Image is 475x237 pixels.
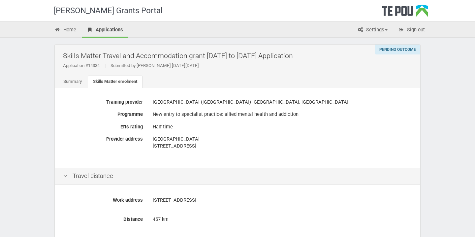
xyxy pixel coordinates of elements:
[49,23,81,38] a: Home
[375,45,420,54] div: Pending outcome
[55,168,420,185] div: Travel distance
[63,48,415,63] h2: Skills Matter Travel and Accommodation grant [DATE] to [DATE] Application
[382,5,428,21] div: Te Pou Logo
[82,23,128,38] a: Applications
[153,197,412,204] address: [STREET_ADDRESS]
[58,109,148,118] label: Programme
[153,109,412,120] div: New entry to specialist practice: allied mental health and addiction
[58,96,148,106] label: Training provider
[58,133,148,143] label: Provider address
[153,96,412,108] div: [GEOGRAPHIC_DATA] ([GEOGRAPHIC_DATA]) [GEOGRAPHIC_DATA], [GEOGRAPHIC_DATA]
[63,63,415,69] div: Application #14334 Submitted by [PERSON_NAME] [DATE][DATE]
[58,194,148,204] label: Work address
[88,76,142,88] a: Skills Matter enrolment
[352,23,393,38] a: Settings
[153,136,412,150] address: [GEOGRAPHIC_DATA] [STREET_ADDRESS]
[100,63,111,68] span: |
[393,23,430,38] a: Sign out
[58,76,87,88] a: Summary
[153,216,412,223] div: 457 km
[153,121,412,133] div: Half time
[58,121,148,130] label: Efts rating
[58,214,148,223] label: Distance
